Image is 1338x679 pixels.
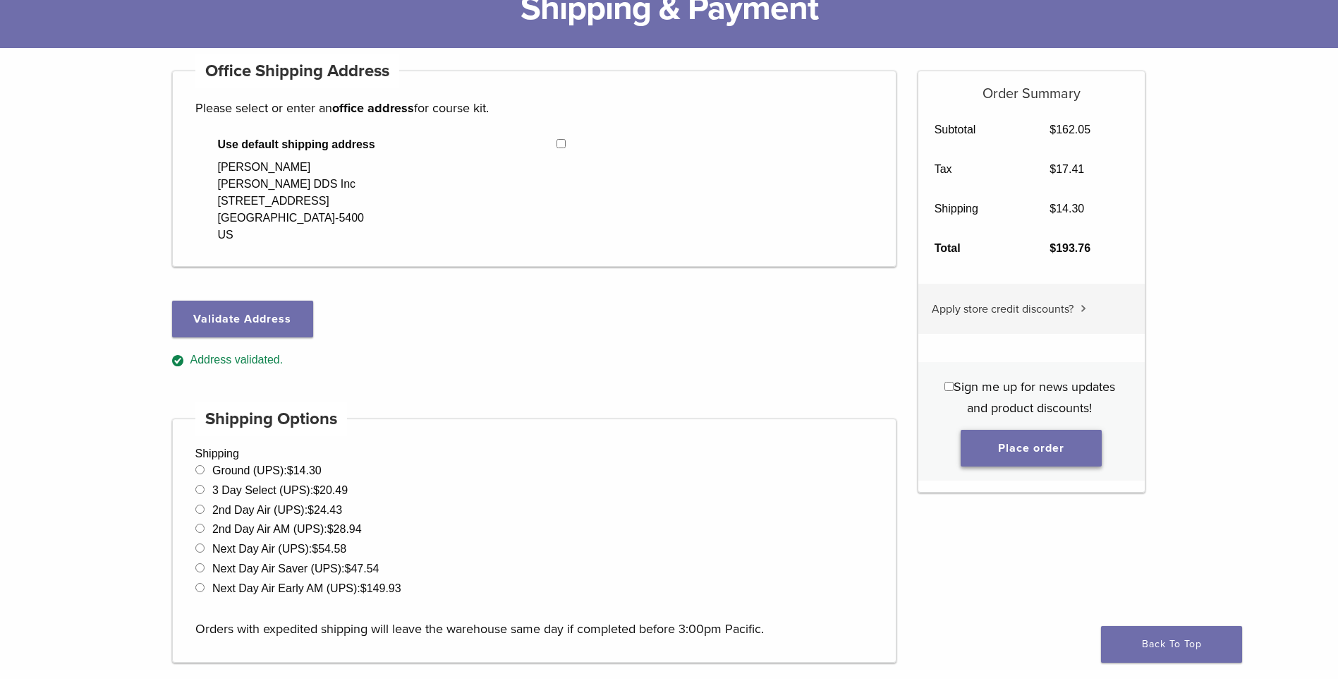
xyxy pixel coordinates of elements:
[312,543,346,555] bdi: 54.58
[345,563,379,575] bdi: 47.54
[1050,163,1084,175] bdi: 17.41
[1081,305,1086,312] img: caret.svg
[918,229,1034,268] th: Total
[918,189,1034,229] th: Shipping
[312,543,318,555] span: $
[961,430,1102,467] button: Place order
[287,464,293,476] span: $
[195,97,874,119] p: Please select or enter an for course kit.
[944,382,954,391] input: Sign me up for news updates and product discounts!
[345,563,351,575] span: $
[918,150,1034,189] th: Tax
[918,110,1034,150] th: Subtotal
[1050,124,1056,136] span: $
[313,484,320,496] span: $
[212,523,362,535] label: 2nd Day Air AM (UPS):
[212,582,401,594] label: Next Day Air Early AM (UPS):
[195,597,874,639] p: Orders with expedited shipping will leave the warehouse same day if completed before 3:00pm Pacific.
[1050,203,1084,215] bdi: 14.30
[327,523,362,535] bdi: 28.94
[918,71,1145,102] h5: Order Summary
[218,136,557,153] span: Use default shipping address
[195,54,400,88] h4: Office Shipping Address
[327,523,334,535] span: $
[1050,124,1090,136] bdi: 162.05
[212,464,322,476] label: Ground (UPS):
[308,504,342,516] bdi: 24.43
[932,302,1074,316] span: Apply store credit discounts?
[218,159,364,244] div: [PERSON_NAME] [PERSON_NAME] DDS Inc [STREET_ADDRESS] [GEOGRAPHIC_DATA]-5400 US
[308,504,314,516] span: $
[360,582,401,594] bdi: 149.93
[172,351,897,369] div: Address validated.
[212,543,346,555] label: Next Day Air (UPS):
[332,100,414,116] strong: office address
[1050,242,1090,254] bdi: 193.76
[287,464,322,476] bdi: 14.30
[195,402,348,436] h4: Shipping Options
[1050,203,1056,215] span: $
[172,419,897,663] div: Shipping
[1050,163,1056,175] span: $
[1050,242,1056,254] span: $
[212,504,342,516] label: 2nd Day Air (UPS):
[313,484,348,496] bdi: 20.49
[212,484,348,496] label: 3 Day Select (UPS):
[1101,626,1242,663] a: Back To Top
[212,563,379,575] label: Next Day Air Saver (UPS):
[172,301,313,337] button: Validate Address
[954,379,1115,416] span: Sign me up for news updates and product discounts!
[360,582,367,594] span: $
